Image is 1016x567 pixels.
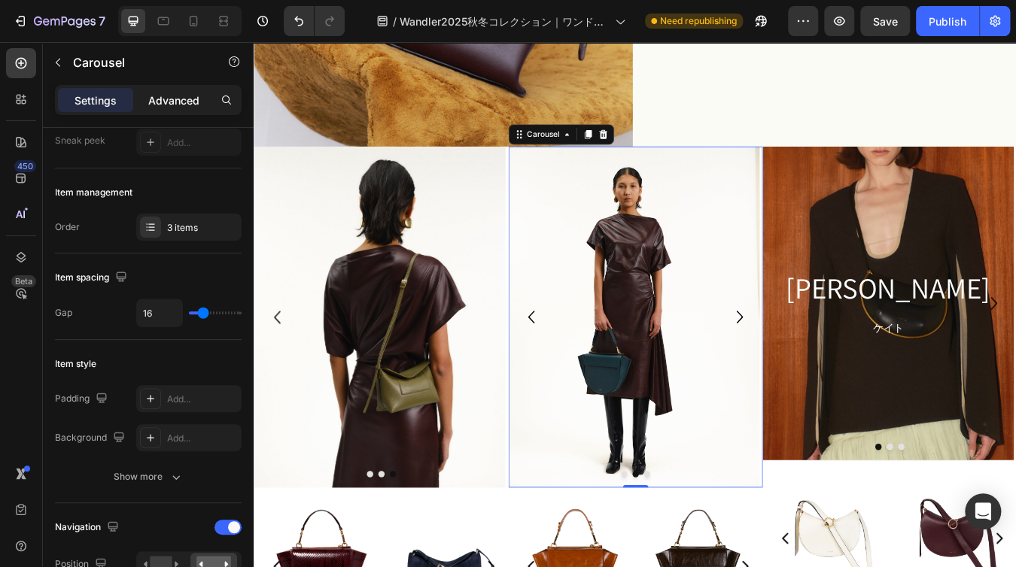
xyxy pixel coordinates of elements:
[14,160,36,172] div: 450
[167,393,238,406] div: Add...
[762,475,770,483] button: Dot
[55,268,130,288] div: Item spacing
[861,294,891,324] button: Carousel Next Arrow
[55,357,96,371] div: Item style
[602,267,899,315] h2: [PERSON_NAME]
[916,6,979,36] button: Publish
[137,299,182,326] input: Auto
[55,428,128,448] div: Background
[55,306,72,320] div: Gap
[99,12,105,30] p: 7
[284,6,345,36] div: Undo/Redo
[114,469,184,484] div: Show more
[604,329,898,350] p: ケイト
[55,517,122,538] div: Navigation
[602,123,899,495] div: Overlay
[320,102,364,116] div: Carousel
[560,311,590,341] button: Carousel Next Arrow
[11,275,36,287] div: Beta
[602,123,899,495] div: Background Image
[965,493,1001,529] div: Open Intercom Messenger
[55,186,132,199] div: Item management
[929,14,966,29] div: Publish
[6,6,112,36] button: 7
[873,15,898,28] span: Save
[167,221,238,235] div: 3 items
[461,508,469,515] button: Dot
[75,92,117,108] p: Settings
[301,123,598,527] img: gempages_508684405355578260-be12f5af-09b2-4dbc-a38b-60428d0b6a78.jpg
[55,389,111,409] div: Padding
[434,508,442,515] button: Dot
[400,14,609,29] span: Wandler2025秋冬コレクション｜ワンドラー公式オンラインストア
[860,6,910,36] button: Save
[55,134,105,147] div: Sneak peek
[393,14,397,29] span: /
[254,42,1016,567] iframe: Design area
[55,463,242,490] button: Show more
[660,14,737,28] span: Need republishing
[73,53,201,71] p: Carousel
[448,508,455,515] button: Dot
[55,220,80,234] div: Order
[313,311,343,341] button: Carousel Back Arrow
[749,475,756,483] button: Dot
[735,475,743,483] button: Dot
[167,432,238,445] div: Add...
[148,92,199,108] p: Advanced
